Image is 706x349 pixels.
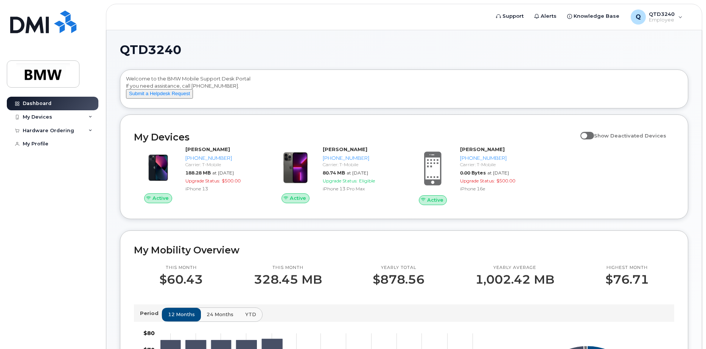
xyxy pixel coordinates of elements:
[134,146,262,203] a: Active[PERSON_NAME][PHONE_NUMBER]Carrier: T-Mobile188.28 MBat [DATE]Upgrade Status:$500.00iPhone 13
[323,178,358,184] span: Upgrade Status:
[427,196,443,204] span: Active
[277,150,314,186] img: image20231002-3703462-oworib.jpeg
[460,154,534,162] div: [PHONE_NUMBER]
[373,265,425,271] p: Yearly total
[152,195,169,202] span: Active
[134,244,674,256] h2: My Mobility Overview
[126,75,682,105] div: Welcome to the BMW Mobile Support Desk Portal If you need assistance, call [PHONE_NUMBER].
[323,161,397,168] div: Carrier: T-Mobile
[460,146,505,152] strong: [PERSON_NAME]
[475,265,554,271] p: Yearly average
[140,310,162,317] p: Period
[594,133,666,139] span: Show Deactivated Devices
[271,146,400,203] a: Active[PERSON_NAME][PHONE_NUMBER]Carrier: T-Mobile80.74 MBat [DATE]Upgrade Status:EligibleiPhone ...
[185,146,230,152] strong: [PERSON_NAME]
[460,170,486,176] span: 0.00 Bytes
[140,150,176,186] img: image20231002-3703462-1ig824h.jpeg
[409,146,537,205] a: Active[PERSON_NAME][PHONE_NUMBER]Carrier: T-Mobile0.00 Bytesat [DATE]Upgrade Status:$500.00iPhone...
[605,273,649,286] p: $76.71
[143,330,155,337] tspan: $80
[580,128,586,134] input: Show Deactivated Devices
[496,178,515,184] span: $500.00
[460,161,534,168] div: Carrier: T-Mobile
[126,90,193,96] a: Submit a Helpdesk Request
[460,185,534,192] div: iPhone 16e
[323,185,397,192] div: iPhone 13 Pro Max
[159,265,203,271] p: This month
[159,273,203,286] p: $60.43
[323,154,397,162] div: [PHONE_NUMBER]
[185,161,259,168] div: Carrier: T-Mobile
[245,311,256,318] span: YTD
[673,316,700,343] iframe: Messenger Launcher
[347,170,368,176] span: at [DATE]
[207,311,233,318] span: 24 months
[359,178,375,184] span: Eligible
[290,195,306,202] span: Active
[487,170,509,176] span: at [DATE]
[254,265,322,271] p: This month
[185,185,259,192] div: iPhone 13
[475,273,554,286] p: 1,002.42 MB
[323,146,367,152] strong: [PERSON_NAME]
[605,265,649,271] p: Highest month
[212,170,234,176] span: at [DATE]
[134,131,577,143] h2: My Devices
[120,44,181,56] span: QTD3240
[323,170,345,176] span: 80.74 MB
[254,273,322,286] p: 328.45 MB
[373,273,425,286] p: $878.56
[185,154,259,162] div: [PHONE_NUMBER]
[222,178,241,184] span: $500.00
[185,178,220,184] span: Upgrade Status:
[460,178,495,184] span: Upgrade Status:
[185,170,211,176] span: 188.28 MB
[126,89,193,99] button: Submit a Helpdesk Request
